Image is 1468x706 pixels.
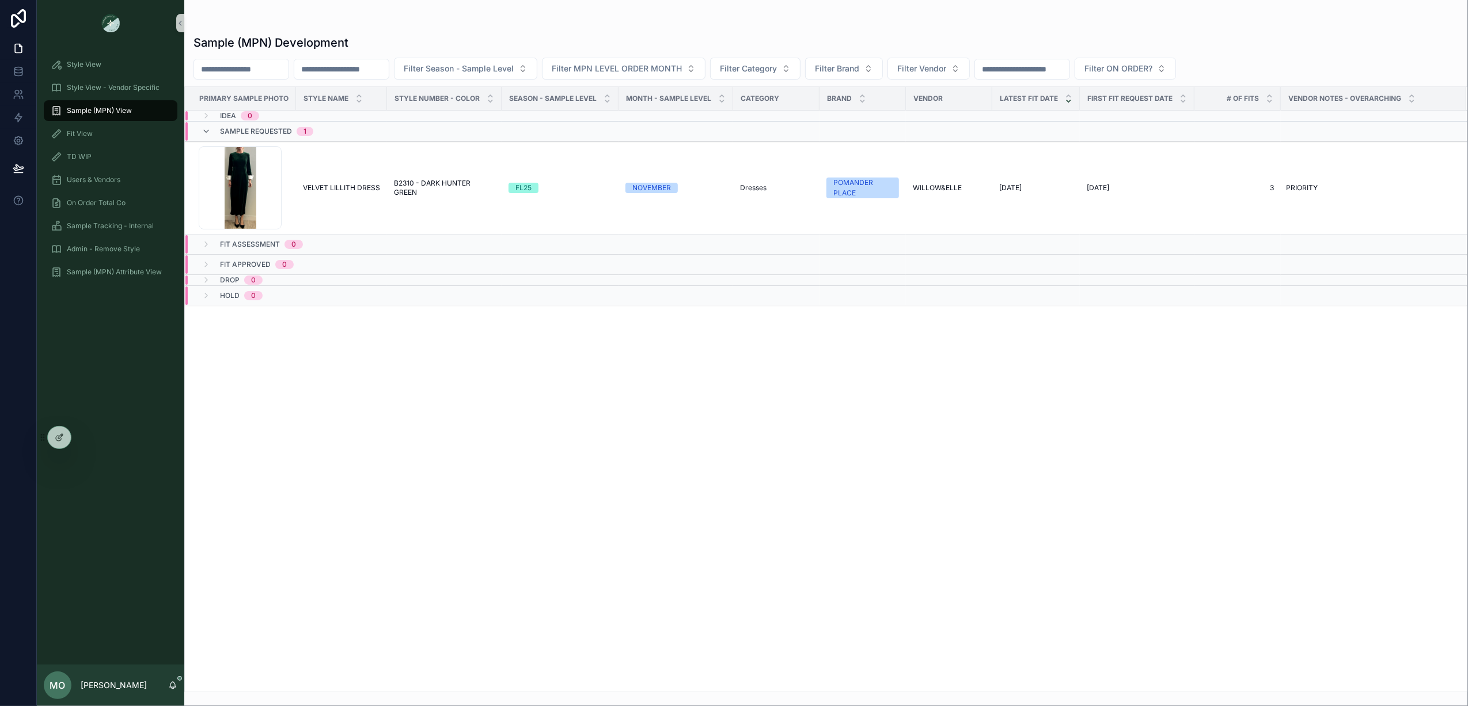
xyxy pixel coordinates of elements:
h1: Sample (MPN) Development [194,35,348,51]
span: Users & Vendors [67,175,120,184]
a: [DATE] [999,183,1073,192]
span: WILLOW&ELLE [913,183,962,192]
div: NOVEMBER [632,183,671,193]
a: FL25 [509,183,612,193]
span: Style Name [304,94,348,103]
span: Filter Category [720,63,777,74]
a: Sample Tracking - Internal [44,216,177,236]
div: POMANDER PLACE [833,178,892,198]
button: Select Button [542,58,705,80]
a: PRIORITY [1281,179,1452,197]
span: Latest Fit Date [1000,94,1058,103]
a: VELVET LILLITH DRESS [303,183,380,192]
a: TD WIP [44,146,177,167]
span: TD WIP [67,152,92,161]
a: Admin - Remove Style [44,239,177,259]
span: Dresses [740,183,767,192]
button: Select Button [805,58,883,80]
div: 0 [248,111,252,120]
a: Fit View [44,123,177,144]
a: Style View - Vendor Specific [44,77,177,98]
div: 0 [291,240,296,249]
div: 1 [304,127,306,136]
button: Select Button [887,58,970,80]
a: 3 [1201,183,1274,192]
span: Style View - Vendor Specific [67,83,160,92]
span: Sample Tracking - Internal [67,221,154,231]
div: FL25 [515,183,532,193]
a: WILLOW&ELLE [913,183,985,192]
span: [DATE] [999,183,1022,192]
button: Select Button [1075,58,1176,80]
img: App logo [101,14,120,32]
button: Select Button [394,58,537,80]
span: [DATE] [1087,183,1109,192]
div: scrollable content [37,46,184,297]
span: Fit View [67,129,93,138]
span: On Order Total Co [67,198,126,207]
span: Vendor Notes - Overarching [1288,94,1401,103]
span: Drop [220,275,240,285]
a: [DATE] [1087,183,1188,192]
a: Sample (MPN) View [44,100,177,121]
span: Fit Approved [220,260,271,269]
span: Brand [827,94,852,103]
span: Fit Assessment [220,240,280,249]
a: Users & Vendors [44,169,177,190]
a: Dresses [740,183,813,192]
a: Style View [44,54,177,75]
span: Primary Sample Photo [199,94,289,103]
a: Sample (MPN) Attribute View [44,262,177,282]
span: Filter Vendor [897,63,946,74]
p: [PERSON_NAME] [81,679,147,691]
a: On Order Total Co [44,192,177,213]
span: Hold [220,291,240,300]
span: # of Fits [1227,94,1259,103]
a: POMANDER PLACE [826,178,899,198]
span: Season - Sample Level [509,94,597,103]
span: Style View [67,60,101,69]
span: Idea [220,111,236,120]
span: Vendor [913,94,943,103]
a: B2310 - DARK HUNTER GREEN [394,179,495,197]
span: Admin - Remove Style [67,244,140,254]
span: MO [50,678,66,692]
span: Filter Season - Sample Level [404,63,514,74]
span: First Fit Request Date [1087,94,1173,103]
span: Filter MPN LEVEL ORDER MONTH [552,63,682,74]
span: Sample (MPN) View [67,106,132,115]
div: 0 [251,291,256,300]
div: 0 [251,275,256,285]
a: NOVEMBER [625,183,726,193]
div: 0 [282,260,287,269]
span: Style Number - Color [394,94,480,103]
span: Sample Requested [220,127,292,136]
button: Select Button [710,58,801,80]
span: Sample (MPN) Attribute View [67,267,162,277]
span: PRIORITY [1286,183,1318,192]
span: Filter ON ORDER? [1084,63,1152,74]
span: Category [741,94,779,103]
span: MONTH - SAMPLE LEVEL [626,94,711,103]
span: Filter Brand [815,63,859,74]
